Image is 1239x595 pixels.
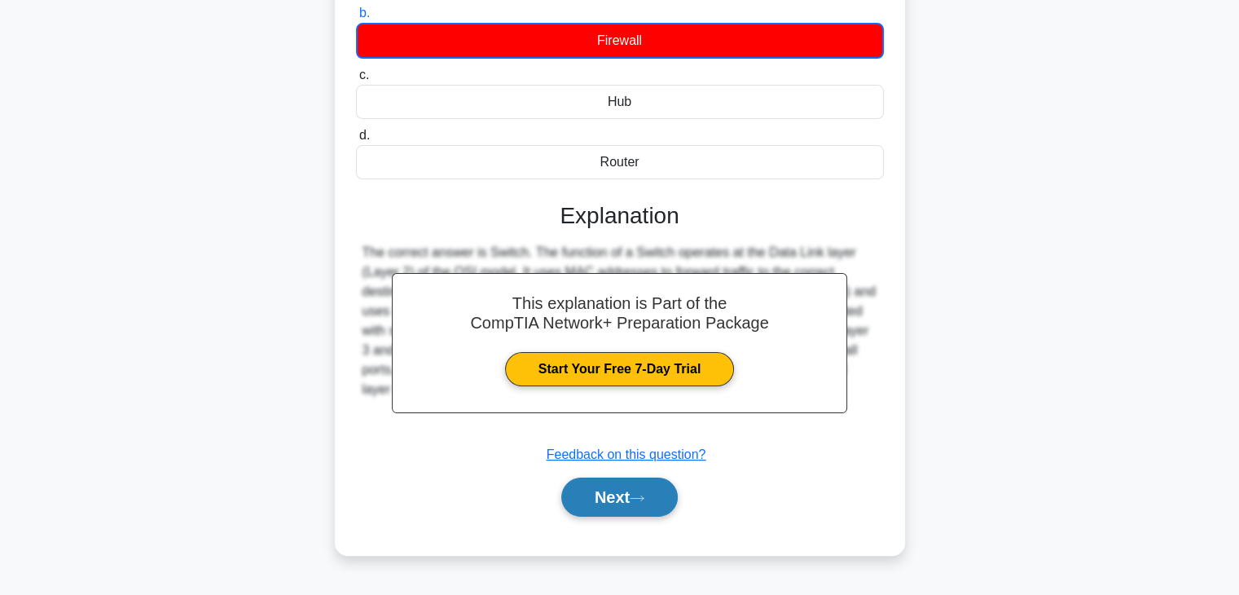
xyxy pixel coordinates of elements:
[547,447,706,461] a: Feedback on this question?
[366,202,874,230] h3: Explanation
[356,145,884,179] div: Router
[359,6,370,20] span: b.
[505,352,734,386] a: Start Your Free 7-Day Trial
[356,23,884,59] div: Firewall
[356,85,884,119] div: Hub
[359,68,369,82] span: c.
[359,128,370,142] span: d.
[362,243,877,399] div: The correct answer is Switch. The function of a Switch operates at the Data Link layer (Layer 2) ...
[561,478,678,517] button: Next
